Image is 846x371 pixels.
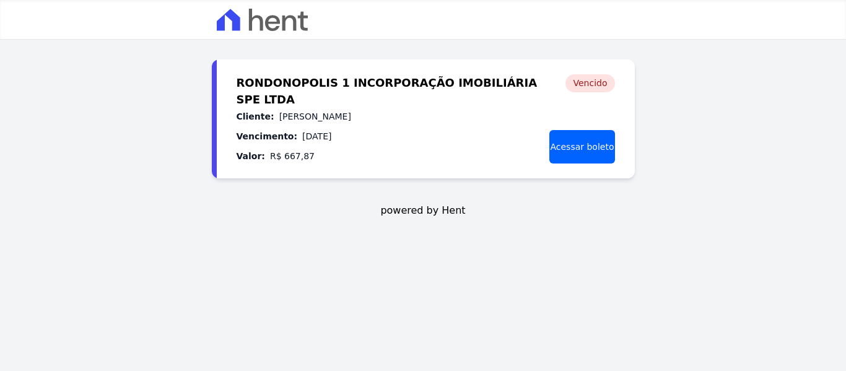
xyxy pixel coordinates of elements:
[270,149,315,164] dd: R$ 667,87
[549,130,614,164] a: Acessar boleto
[217,9,308,31] img: hent_logo_extended-67d308285c3f7a01e96d77196721c21dd59cc2fc.svg
[380,203,465,218] span: powered by Hent
[237,149,265,164] dt: Valor:
[565,74,614,92] div: Vencido
[279,109,351,124] dd: [PERSON_NAME]
[302,129,331,144] dd: [DATE]
[237,129,298,144] dt: Vencimento:
[237,74,539,94] span: RONDONOPOLIS 1 INCORPORAÇÃO IMOBILIÁRIA SPE LTDA
[237,109,274,124] dt: Cliente:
